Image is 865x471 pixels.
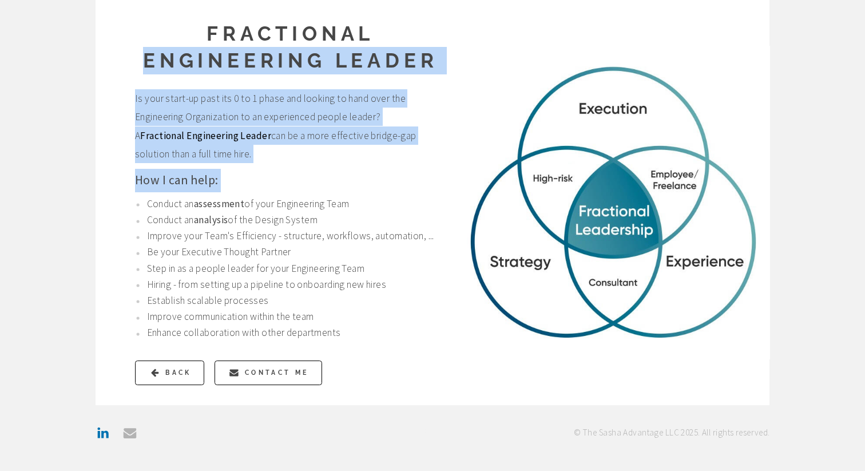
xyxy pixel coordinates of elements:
strong: Fractional Engineering Leader [140,129,271,142]
strong: analysis [194,213,228,226]
p: How I can help: [135,169,442,192]
p: Improve communication within the team [147,310,442,324]
a: Back [135,361,204,385]
strong: assessment [194,197,244,210]
p: Step in as a people leader for your Engineering Team [147,262,442,276]
h1: © The Sasha Advantage LLC 2025. All rights reserved. [549,425,770,441]
p: Establish scalable processes [147,294,442,308]
p: Enhance collaboration with other departments [147,326,442,341]
p: Improve your Team's Efficiency - structure, workflows, automation, ... [147,229,442,244]
span: Is your start-up past its 0 to 1 phase and looking to hand over the Engineering Organization to a... [135,89,442,164]
h2: Fractional Engineering Leader [135,20,446,74]
a: Blog [424,427,442,438]
a: Contact Me [215,361,322,385]
span: Back [165,361,191,385]
p: Conduct an of your Engineering Team [147,197,442,212]
p: Conduct an of the Design System [147,213,442,228]
span: Contact Me [245,361,309,385]
p: Hiring - from setting up a pipeline to onboarding new hires [147,278,442,292]
p: Be your Executive Thought Partner [147,245,442,260]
